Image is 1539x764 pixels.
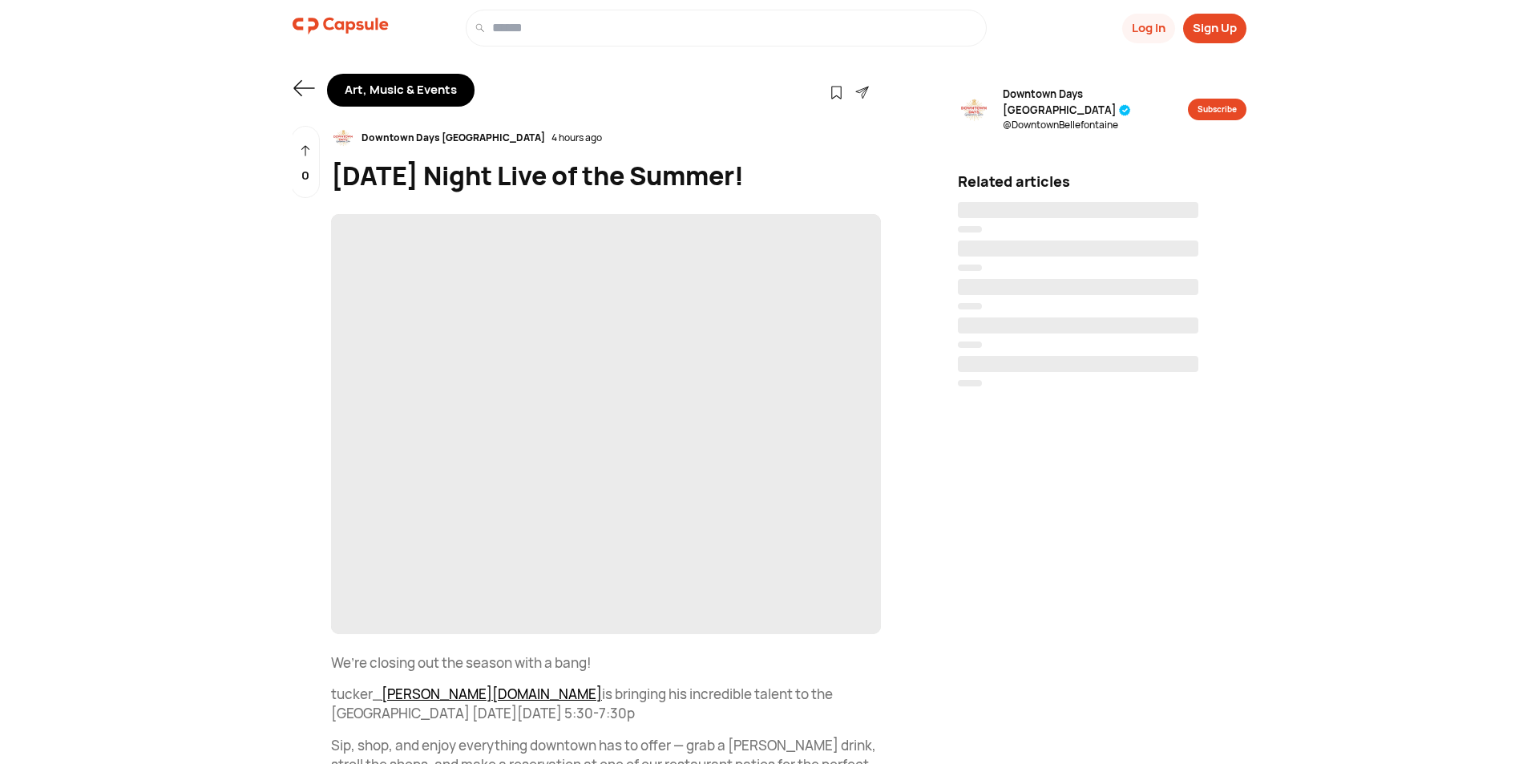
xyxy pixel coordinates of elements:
span: ‌ [958,342,982,348]
img: tick [1119,104,1131,116]
p: tucker_ is bringing his incredible talent to the [GEOGRAPHIC_DATA] [DATE][DATE] 5:30-7:30p [331,685,881,723]
p: 0 [301,167,309,185]
span: Downtown Days [GEOGRAPHIC_DATA] [1003,87,1188,118]
span: @ DowntownBellefontaine [1003,118,1188,132]
div: 4 hours ago [551,131,602,145]
span: ‌ [958,356,1198,372]
img: resizeImage [958,94,990,126]
span: ‌ [958,380,982,386]
a: logo [293,10,389,46]
div: Related articles [958,171,1246,192]
span: ‌ [331,214,881,634]
div: Downtown Days [GEOGRAPHIC_DATA] [355,131,551,145]
img: logo [293,10,389,42]
div: [DATE] Night Live of the Summer! [331,156,881,195]
span: ‌ [958,303,982,309]
span: ‌ [958,317,1198,333]
button: Subscribe [1188,99,1246,120]
span: ‌ [958,241,1198,257]
button: Sign Up [1183,14,1246,43]
span: ‌ [958,265,982,271]
a: [PERSON_NAME][DOMAIN_NAME] [382,685,602,703]
button: Log In [1122,14,1175,43]
span: ‌ [958,226,982,232]
span: ‌ [958,202,1198,218]
span: ‌ [958,279,1198,295]
img: resizeImage [331,126,355,150]
div: Art, Music & Events [327,74,475,107]
p: We’re closing out the season with a bang! [331,653,881,673]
